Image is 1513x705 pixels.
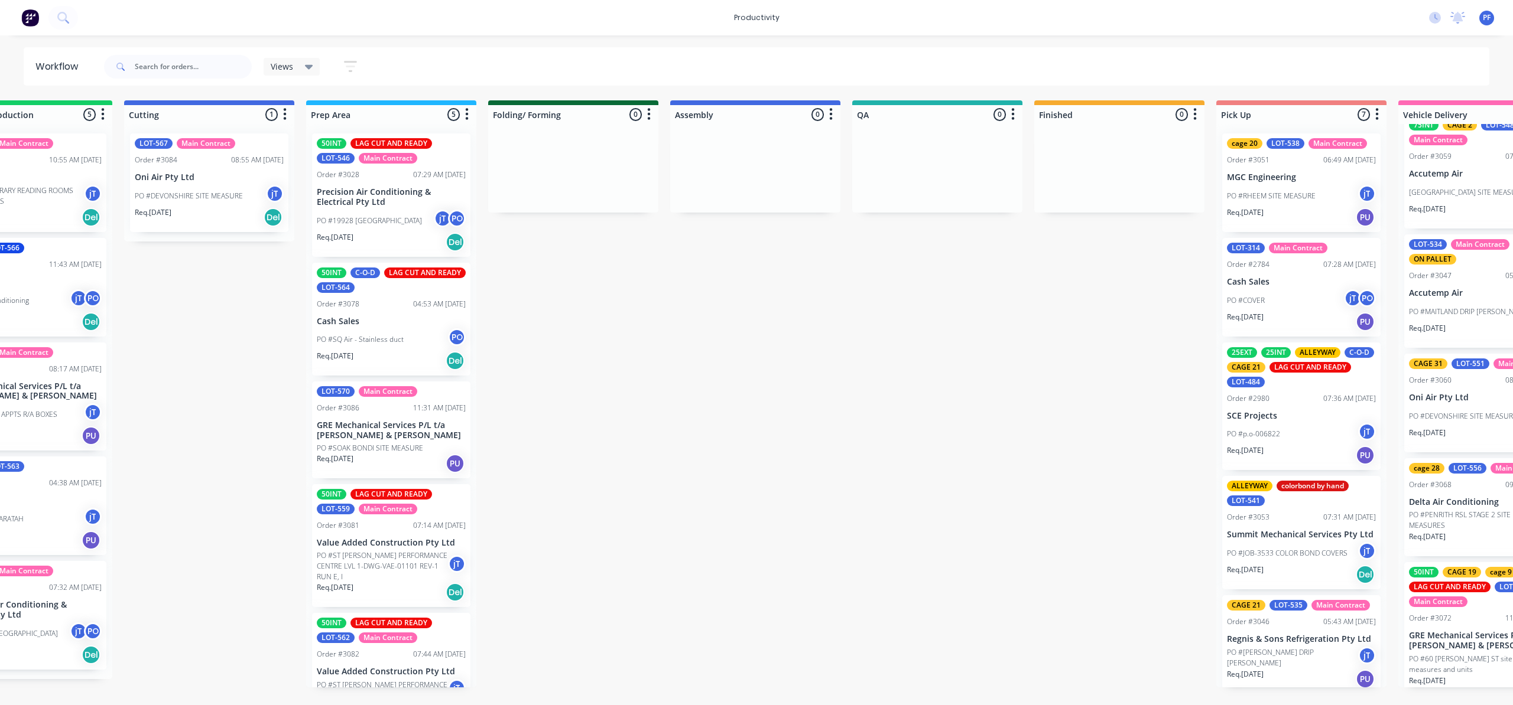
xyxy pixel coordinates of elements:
[1409,120,1439,130] div: 75INT
[49,364,102,374] div: 08:17 AM [DATE]
[1227,207,1264,218] p: Req. [DATE]
[413,169,466,180] div: 07:29 AM [DATE]
[1323,393,1376,404] div: 07:36 AM [DATE]
[1222,342,1381,471] div: 25EXT25INTALLEYWAYC-O-DCAGE 21LAG CUT AND READYLOT-484Order #298007:36 AM [DATE]SCE ProjectsPO #p...
[384,267,466,278] div: LAG CUT AND READY
[317,169,359,180] div: Order #3028
[350,489,432,500] div: LAG CUT AND READY
[1227,600,1265,611] div: CAGE 21
[1409,358,1447,369] div: CAGE 31
[1227,564,1264,575] p: Req. [DATE]
[312,381,470,478] div: LOT-570Main ContractOrder #308611:31 AM [DATE]GRE Mechanical Services P/L t/a [PERSON_NAME] & [PE...
[1270,362,1351,373] div: LAG CUT AND READY
[264,208,283,227] div: Del
[413,520,466,531] div: 07:14 AM [DATE]
[317,582,353,593] p: Req. [DATE]
[1227,172,1376,182] p: MGC Engineering
[359,153,417,164] div: Main Contract
[1269,243,1327,253] div: Main Contract
[1227,530,1376,540] p: Summit Mechanical Services Pty Ltd
[1443,567,1481,577] div: CAGE 19
[1227,259,1270,270] div: Order #2784
[82,208,100,227] div: Del
[350,138,432,149] div: LAG CUT AND READY
[1443,120,1477,130] div: CAGE 2
[317,138,346,149] div: 50INT
[317,443,423,453] p: PO #SOAK BONDI SITE MEASURE
[1222,476,1381,589] div: ALLEYWAYcolorbond by handLOT-541Order #305307:31 AM [DATE]Summit Mechanical Services Pty LtdPO #J...
[1356,208,1375,227] div: PU
[1222,238,1381,337] div: LOT-314Main ContractOrder #278407:28 AM [DATE]Cash SalesPO #COVERjTPOReq.[DATE]PU
[1227,669,1264,680] p: Req. [DATE]
[177,138,235,149] div: Main Contract
[1227,495,1265,506] div: LOT-541
[1261,347,1291,358] div: 25INT
[317,453,353,464] p: Req. [DATE]
[1409,323,1446,334] p: Req. [DATE]
[1409,427,1446,438] p: Req. [DATE]
[317,351,353,361] p: Req. [DATE]
[1344,289,1362,307] div: jT
[82,531,100,550] div: PU
[317,618,346,628] div: 50INT
[231,155,284,165] div: 08:55 AM [DATE]
[1409,151,1452,162] div: Order #3059
[70,622,87,640] div: jT
[1409,567,1439,577] div: 50INT
[1227,445,1264,456] p: Req. [DATE]
[446,351,465,370] div: Del
[317,316,466,327] p: Cash Sales
[35,60,84,74] div: Workflow
[728,9,785,27] div: productivity
[1323,155,1376,165] div: 06:49 AM [DATE]
[317,386,355,397] div: LOT-570
[1227,295,1265,306] p: PO #COVER
[135,155,177,165] div: Order #3084
[135,138,173,149] div: LOT-567
[84,185,102,203] div: jT
[135,172,284,182] p: Oni Air Pty Ltd
[1409,531,1446,542] p: Req. [DATE]
[49,155,102,165] div: 10:55 AM [DATE]
[1356,312,1375,331] div: PU
[84,403,102,421] div: jT
[317,489,346,500] div: 50INT
[1227,191,1316,201] p: PO #RHEEM SITE MEASURE
[317,680,448,701] p: PO #ST [PERSON_NAME] PERFORMANCE CENTRE LVL 1-DWG-VAE-01101 REV-1
[1227,616,1270,627] div: Order #3046
[135,191,243,201] p: PO #DEVONSHIRE SITE MEASURE
[49,478,102,488] div: 04:38 AM [DATE]
[1409,582,1491,592] div: LAG CUT AND READY
[1409,135,1467,145] div: Main Contract
[1323,616,1376,627] div: 05:43 AM [DATE]
[434,210,452,227] div: jT
[317,520,359,531] div: Order #3081
[82,312,100,331] div: Del
[448,328,466,346] div: PO
[359,386,417,397] div: Main Contract
[84,508,102,526] div: jT
[1358,185,1376,203] div: jT
[130,133,288,232] div: LOT-567Main ContractOrder #308408:55 AM [DATE]Oni Air Pty LtdPO #DEVONSHIRE SITE MEASUREjTReq.[DA...
[84,622,102,640] div: PO
[317,538,466,548] p: Value Added Construction Pty Ltd
[413,649,466,660] div: 07:44 AM [DATE]
[1222,133,1381,232] div: cage 20LOT-538Main ContractOrder #305106:49 AM [DATE]MGC EngineeringPO #RHEEM SITE MEASUREjTReq.[...
[1358,542,1376,560] div: jT
[1295,347,1340,358] div: ALLEYWAY
[1358,289,1376,307] div: PO
[317,232,353,243] p: Req. [DATE]
[1356,565,1375,584] div: Del
[1323,512,1376,523] div: 07:31 AM [DATE]
[317,649,359,660] div: Order #3082
[1227,362,1265,373] div: CAGE 21
[448,555,466,573] div: jT
[1227,243,1265,253] div: LOT-314
[317,153,355,164] div: LOT-546
[1409,596,1467,607] div: Main Contract
[312,484,470,607] div: 50INTLAG CUT AND READYLOT-559Main ContractOrder #308107:14 AM [DATE]Value Added Construction Pty ...
[359,504,417,514] div: Main Contract
[1345,347,1374,358] div: C-O-D
[359,632,417,643] div: Main Contract
[1227,377,1265,387] div: LOT-484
